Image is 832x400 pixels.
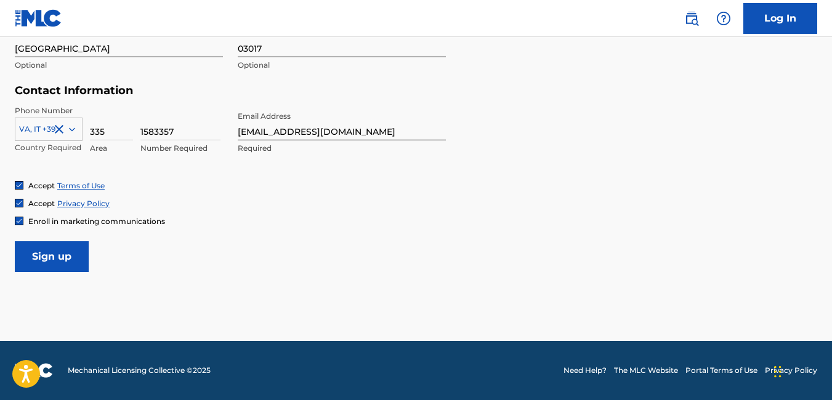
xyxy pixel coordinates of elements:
[28,181,55,190] span: Accept
[716,11,731,26] img: help
[28,199,55,208] span: Accept
[15,199,23,207] img: checkbox
[68,365,211,376] span: Mechanical Licensing Collective © 2025
[684,11,699,26] img: search
[685,365,757,376] a: Portal Terms of Use
[770,341,832,400] div: Widget chat
[57,199,110,208] a: Privacy Policy
[614,365,678,376] a: The MLC Website
[15,84,446,98] h5: Contact Information
[15,241,89,272] input: Sign up
[711,6,736,31] div: Help
[28,217,165,226] span: Enroll in marketing communications
[140,143,220,154] p: Number Required
[15,9,62,27] img: MLC Logo
[15,60,223,71] p: Optional
[15,142,83,153] p: Country Required
[238,143,446,154] p: Required
[15,363,53,378] img: logo
[563,365,607,376] a: Need Help?
[15,217,23,225] img: checkbox
[57,181,105,190] a: Terms of Use
[774,353,782,390] div: Trascina
[679,6,704,31] a: Public Search
[743,3,817,34] a: Log In
[770,341,832,400] iframe: Chat Widget
[15,182,23,189] img: checkbox
[238,60,446,71] p: Optional
[90,143,133,154] p: Area
[765,365,817,376] a: Privacy Policy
